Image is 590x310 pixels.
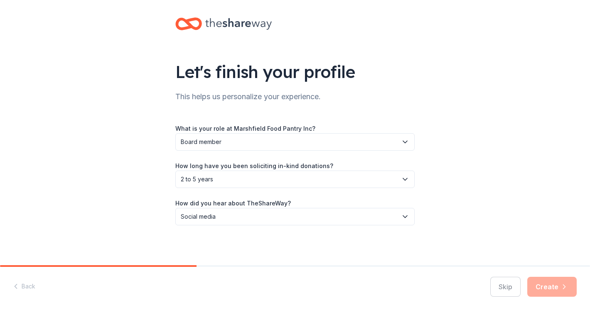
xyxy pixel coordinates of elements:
span: Board member [181,137,398,147]
label: How long have you been soliciting in-kind donations? [175,162,333,170]
label: How did you hear about TheShareWay? [175,199,291,207]
label: What is your role at Marshfield Food Pantry Inc? [175,124,315,133]
button: Board member [175,133,415,151]
div: This helps us personalize your experience. [175,90,415,103]
div: Let's finish your profile [175,60,415,83]
span: 2 to 5 years [181,174,398,184]
button: 2 to 5 years [175,171,415,188]
button: Social media [175,208,415,225]
span: Social media [181,212,398,222]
